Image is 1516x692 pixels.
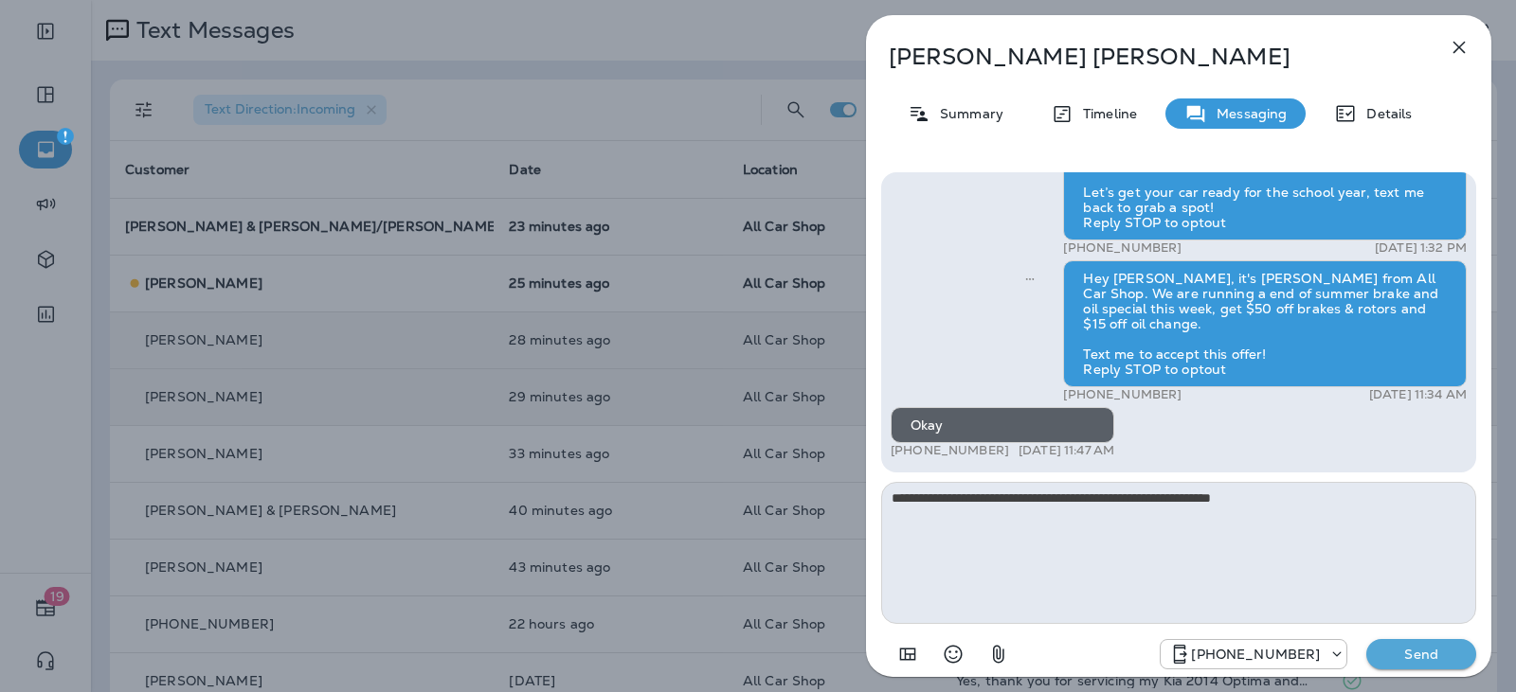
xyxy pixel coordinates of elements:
[1025,269,1035,286] span: Sent
[1191,647,1320,662] p: [PHONE_NUMBER]
[889,635,927,673] button: Add in a premade template
[1063,260,1467,387] div: Hey [PERSON_NAME], it's [PERSON_NAME] from All Car Shop. We are running a end of summer brake and...
[934,635,972,673] button: Select an emoji
[891,443,1009,458] p: [PHONE_NUMBER]
[891,407,1114,443] div: Okay
[1161,643,1346,665] div: +1 (689) 265-4479
[1207,106,1287,121] p: Messaging
[1375,240,1467,256] p: [DATE] 1:32 PM
[1063,240,1182,256] p: [PHONE_NUMBER]
[930,106,1003,121] p: Summary
[1019,443,1114,458] p: [DATE] 11:47 AM
[1357,106,1412,121] p: Details
[1366,639,1476,669] button: Send
[1381,646,1461,663] p: Send
[1074,106,1137,121] p: Timeline
[1063,387,1182,402] p: [PHONE_NUMBER]
[889,44,1406,70] p: [PERSON_NAME] [PERSON_NAME]
[1369,387,1467,402] p: [DATE] 11:34 AM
